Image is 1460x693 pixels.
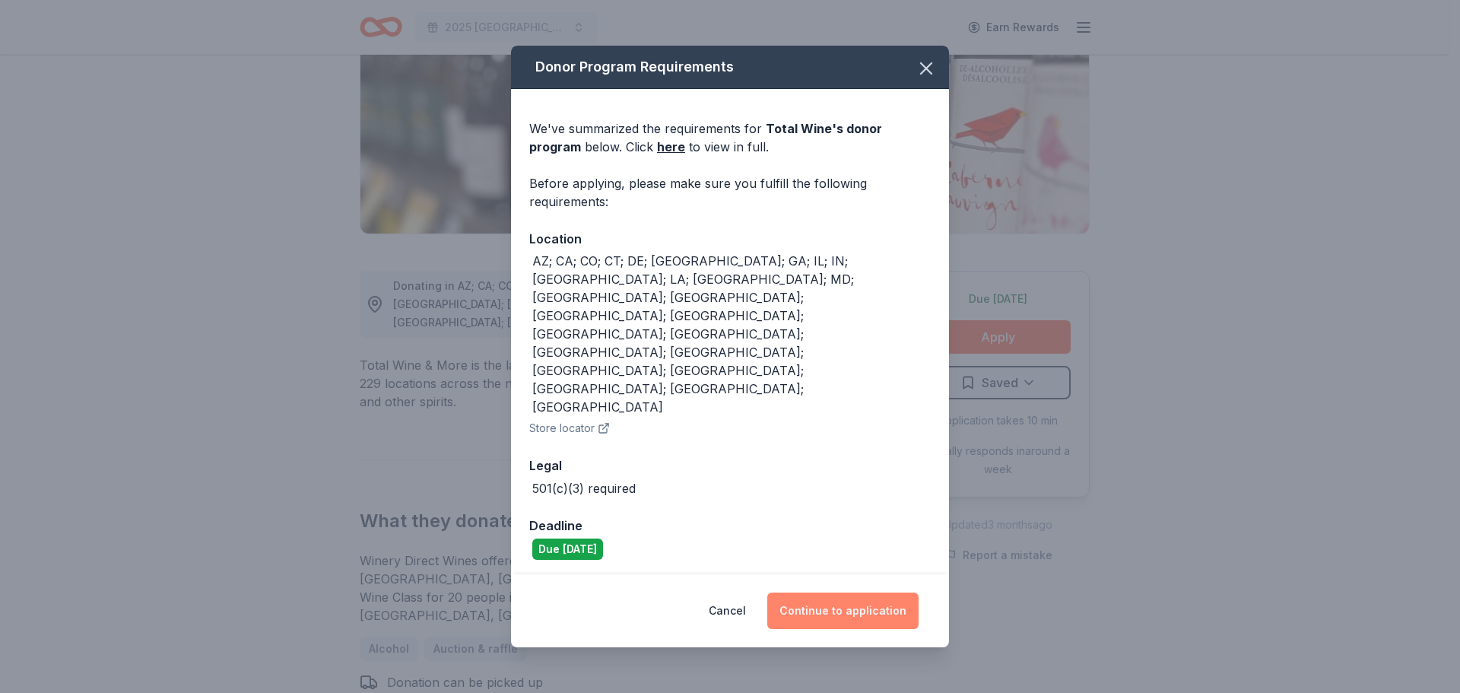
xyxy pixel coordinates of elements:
[529,456,931,475] div: Legal
[529,516,931,536] div: Deadline
[529,174,931,211] div: Before applying, please make sure you fulfill the following requirements:
[532,252,931,416] div: AZ; CA; CO; CT; DE; [GEOGRAPHIC_DATA]; GA; IL; IN; [GEOGRAPHIC_DATA]; LA; [GEOGRAPHIC_DATA]; MD; ...
[767,593,919,629] button: Continue to application
[709,593,746,629] button: Cancel
[529,119,931,156] div: We've summarized the requirements for below. Click to view in full.
[532,479,636,497] div: 501(c)(3) required
[529,229,931,249] div: Location
[529,419,610,437] button: Store locator
[511,46,949,89] div: Donor Program Requirements
[532,539,603,560] div: Due [DATE]
[657,138,685,156] a: here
